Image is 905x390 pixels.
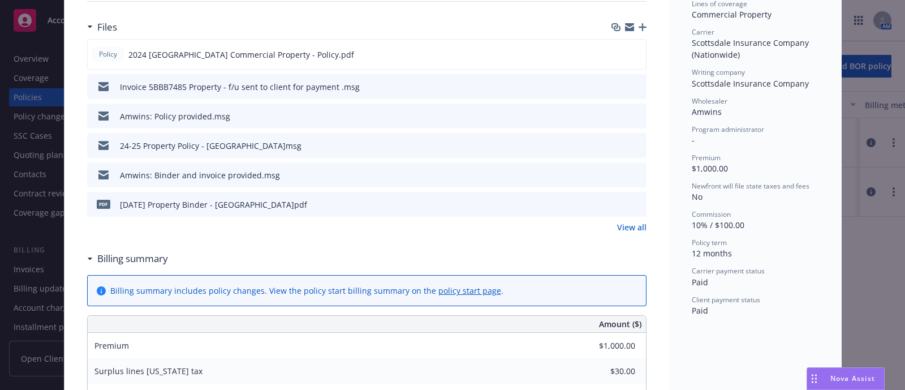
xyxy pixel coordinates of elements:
[692,305,708,316] span: Paid
[692,9,772,20] span: Commercial Property
[632,169,642,181] button: preview file
[120,110,230,122] div: Amwins: Policy provided.msg
[692,266,765,276] span: Carrier payment status
[692,135,695,145] span: -
[617,221,647,233] a: View all
[97,20,117,35] h3: Files
[438,285,501,296] a: policy start page
[120,169,280,181] div: Amwins: Binder and invoice provided.msg
[97,251,168,266] h3: Billing summary
[120,140,301,152] div: 24-25 Property Policy - [GEOGRAPHIC_DATA]msg
[97,200,110,208] span: pdf
[632,110,642,122] button: preview file
[631,49,641,61] button: preview file
[692,27,714,37] span: Carrier
[692,37,811,60] span: Scottsdale Insurance Company (Nationwide)
[692,125,764,134] span: Program administrator
[120,199,307,211] div: [DATE] Property Binder - [GEOGRAPHIC_DATA]pdf
[830,374,875,383] span: Nova Assist
[614,169,623,181] button: download file
[632,81,642,93] button: preview file
[632,199,642,211] button: preview file
[692,248,732,259] span: 12 months
[87,20,117,35] div: Files
[692,153,721,162] span: Premium
[692,106,722,117] span: Amwins
[807,367,885,390] button: Nova Assist
[614,140,623,152] button: download file
[120,81,360,93] div: Invoice 5BBB7485 Property - f/u sent to client for payment .msg
[632,140,642,152] button: preview file
[692,191,703,202] span: No
[692,277,708,288] span: Paid
[692,78,809,89] span: Scottsdale Insurance Company
[692,96,727,106] span: Wholesaler
[94,366,202,376] span: Surplus lines [US_STATE] tax
[692,220,744,230] span: 10% / $100.00
[692,295,760,305] span: Client payment status
[87,251,168,266] div: Billing summary
[614,110,623,122] button: download file
[692,209,731,219] span: Commission
[568,363,642,380] input: 0.00
[692,181,809,191] span: Newfront will file state taxes and fees
[807,368,821,389] div: Drag to move
[692,238,727,247] span: Policy term
[568,337,642,354] input: 0.00
[692,163,728,174] span: $1,000.00
[110,285,503,297] div: Billing summary includes policy changes. View the policy start billing summary on the .
[692,67,745,77] span: Writing company
[614,199,623,211] button: download file
[97,49,119,59] span: Policy
[128,49,354,61] span: 2024 [GEOGRAPHIC_DATA] Commercial Property - Policy.pdf
[94,340,129,351] span: Premium
[599,318,641,330] span: Amount ($)
[614,81,623,93] button: download file
[613,49,622,61] button: download file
